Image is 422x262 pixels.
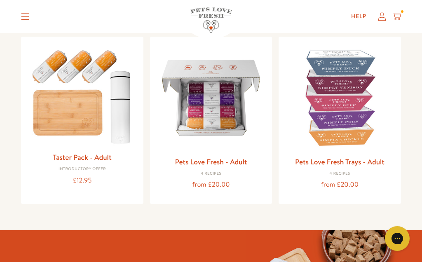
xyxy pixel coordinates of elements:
[28,167,137,172] div: Introductory Offer
[14,6,36,27] summary: Translation missing: en.sections.header.menu
[285,43,394,152] img: Pets Love Fresh Trays - Adult
[28,43,137,148] img: Taster Pack - Adult
[157,179,266,190] div: from £20.00
[190,7,232,33] img: Pets Love Fresh
[157,171,266,176] div: 4 Recipes
[381,223,414,254] iframe: Gorgias live chat messenger
[345,8,373,25] a: Help
[285,179,394,190] div: from £20.00
[285,171,394,176] div: 4 Recipes
[175,157,247,167] a: Pets Love Fresh - Adult
[53,152,111,162] a: Taster Pack - Adult
[28,175,137,186] div: £12.95
[157,43,266,152] img: Pets Love Fresh - Adult
[295,157,384,167] a: Pets Love Fresh Trays - Adult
